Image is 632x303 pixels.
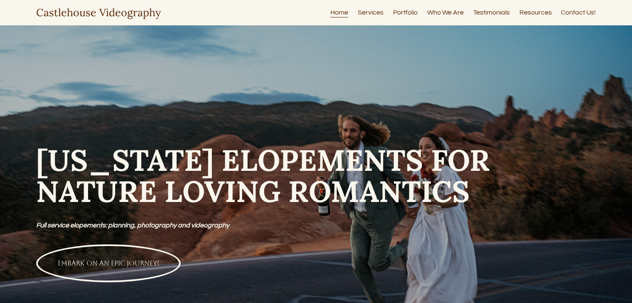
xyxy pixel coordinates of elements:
[561,7,596,18] a: Contact Us!
[36,222,229,229] em: Full service elopements: planning, photography and videography
[519,7,552,18] a: Resources
[393,7,418,18] a: Portfolio
[427,7,464,18] a: Who We Are
[358,7,384,18] a: Services
[36,141,498,210] strong: [US_STATE] ELOPEMENTS FOR NATURE LOVING ROMANTICS
[330,7,348,18] a: Home
[36,244,181,282] a: EMBARK ON AN EPIC JOURNEY!
[36,6,161,19] a: Castlehouse Videography
[473,7,510,18] a: Testimonials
